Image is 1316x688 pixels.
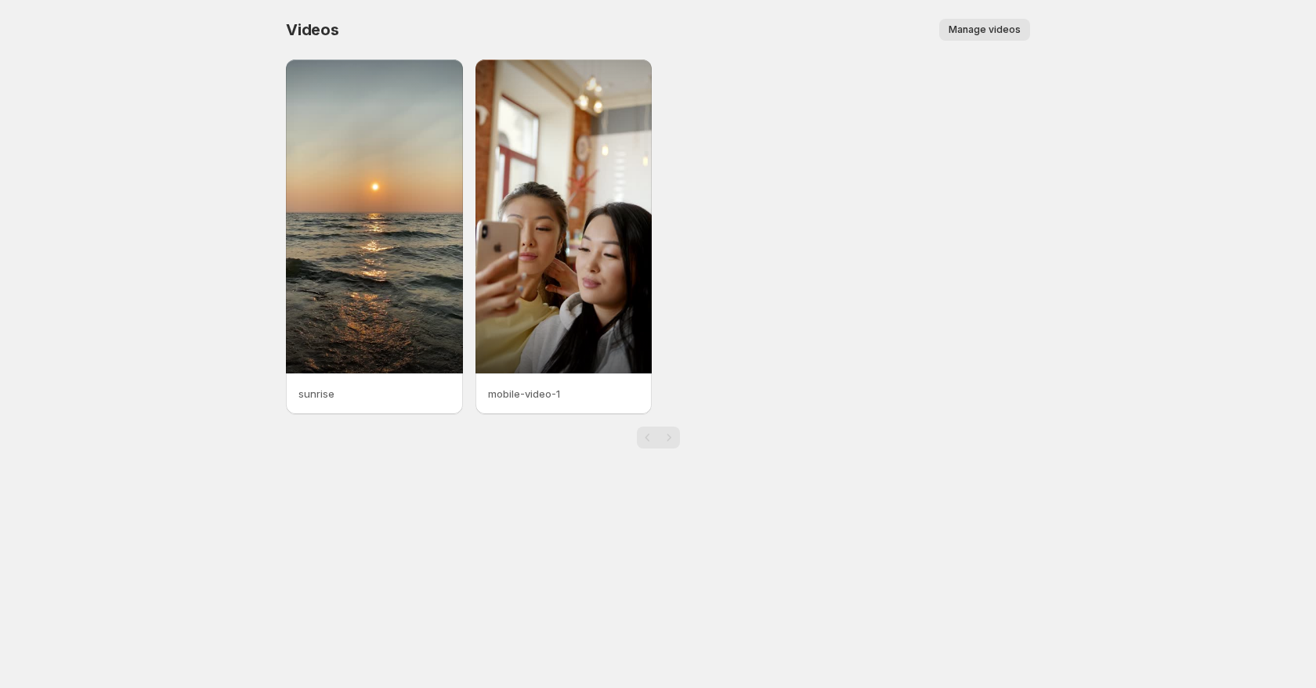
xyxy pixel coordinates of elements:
p: mobile-video-1 [488,386,640,402]
button: Manage videos [939,19,1030,41]
span: Videos [286,20,339,39]
span: Manage videos [949,23,1021,36]
p: sunrise [298,386,450,402]
nav: Pagination [637,427,680,448]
